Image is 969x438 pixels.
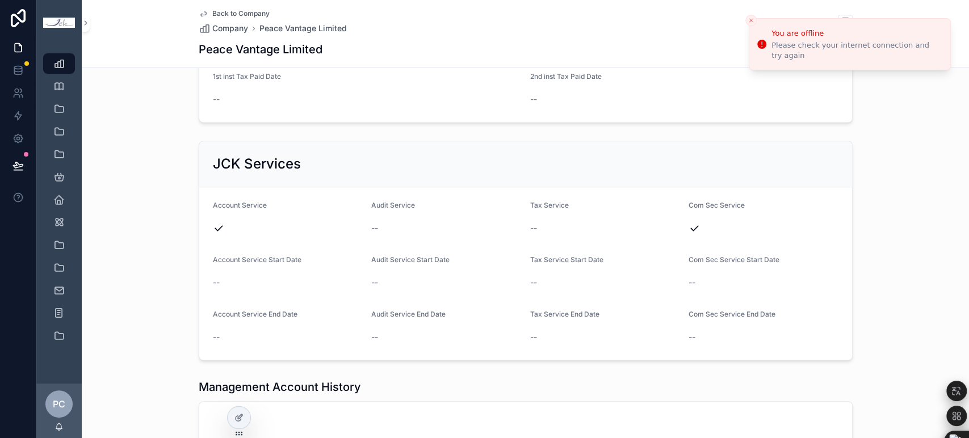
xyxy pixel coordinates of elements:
[199,23,248,34] a: Company
[371,201,415,209] span: Audit Service
[371,222,378,234] span: --
[213,331,220,343] span: --
[530,201,569,209] span: Tax Service
[371,255,450,264] span: Audit Service Start Date
[213,201,267,209] span: Account Service
[212,23,248,34] span: Company
[530,255,603,264] span: Tax Service Start Date
[259,23,347,34] a: Peace Vantage Limited
[689,331,695,343] span: --
[213,155,301,173] h2: JCK Services
[213,72,281,81] span: 1st inst Tax Paid Date
[371,331,378,343] span: --
[199,9,270,18] a: Back to Company
[530,222,537,234] span: --
[771,40,941,61] div: Please check your internet connection and try again
[689,277,695,288] span: --
[530,72,601,81] span: 2nd inst Tax Paid Date
[199,41,322,57] h1: Peace Vantage Limited
[213,255,301,264] span: Account Service Start Date
[213,277,220,288] span: --
[371,277,378,288] span: --
[530,331,537,343] span: --
[530,310,599,318] span: Tax Service End Date
[36,45,82,361] div: scrollable content
[213,310,297,318] span: Account Service End Date
[530,94,536,105] span: --
[199,378,361,394] h1: Management Account History
[689,310,775,318] span: Com Sec Service End Date
[689,201,745,209] span: Com Sec Service
[745,15,757,26] button: Close toast
[689,255,779,264] span: Com Sec Service Start Date
[43,18,75,28] img: App logo
[213,94,220,105] span: --
[530,277,537,288] span: --
[371,310,446,318] span: Audit Service End Date
[771,28,941,39] div: You are offline
[212,9,270,18] span: Back to Company
[53,397,65,411] span: PC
